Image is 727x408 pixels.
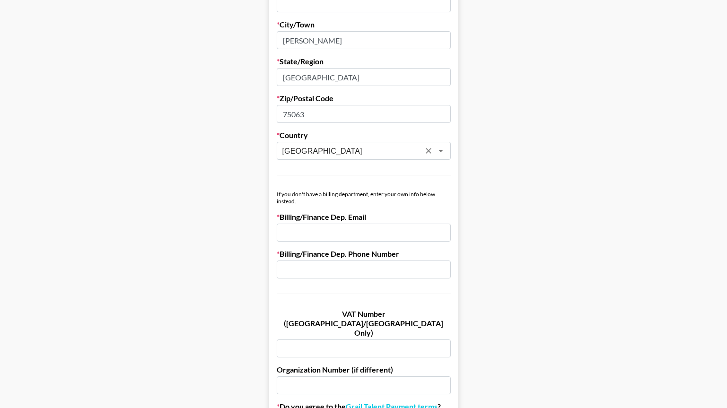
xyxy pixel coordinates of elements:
[277,191,451,205] div: If you don't have a billing department, enter your own info below instead.
[277,365,451,374] label: Organization Number (if different)
[277,20,451,29] label: City/Town
[277,212,451,222] label: Billing/Finance Dep. Email
[277,130,451,140] label: Country
[277,249,451,259] label: Billing/Finance Dep. Phone Number
[277,57,451,66] label: State/Region
[422,144,435,157] button: Clear
[434,144,447,157] button: Open
[277,309,451,338] label: VAT Number ([GEOGRAPHIC_DATA]/[GEOGRAPHIC_DATA] Only)
[277,94,451,103] label: Zip/Postal Code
